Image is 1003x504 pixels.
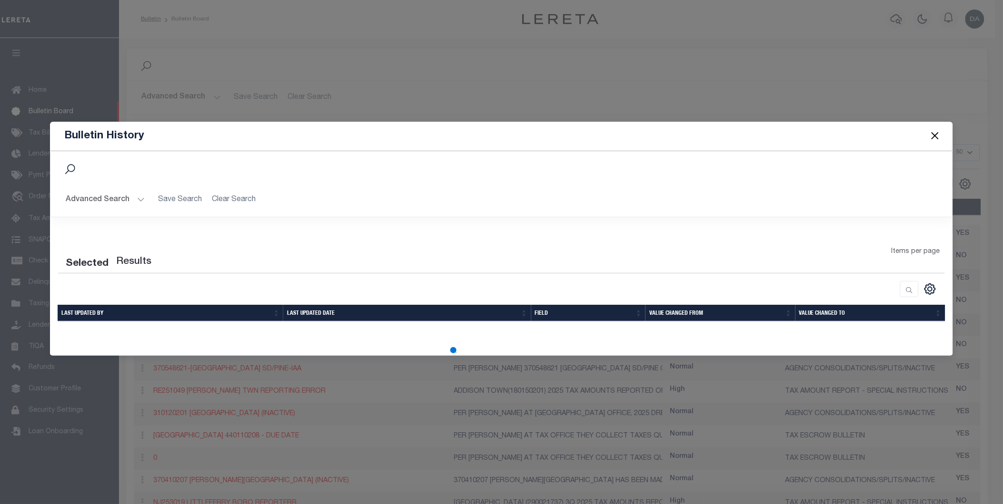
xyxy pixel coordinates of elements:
h5: Bulletin History [64,129,144,143]
button: Close [929,130,941,142]
th: Value changed from [645,305,795,321]
th: Value changed to [795,305,945,321]
button: Advanced Search [66,191,145,209]
th: Last updated date [283,305,531,321]
label: Results [116,254,151,270]
th: Field [531,305,646,321]
th: Last updated by [58,305,283,321]
span: Items per page [892,247,940,257]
